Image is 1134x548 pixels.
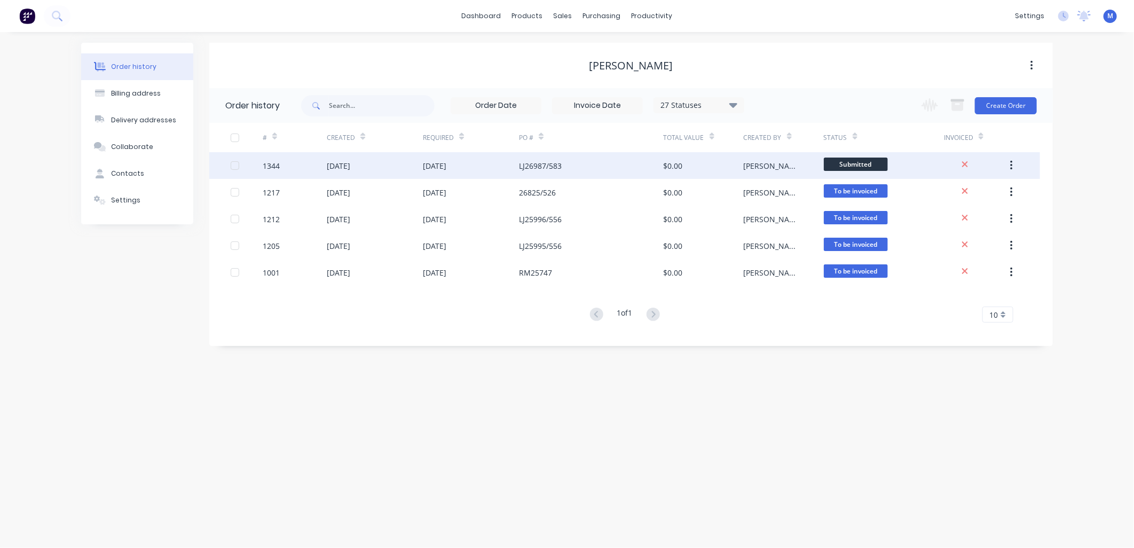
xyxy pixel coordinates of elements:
input: Invoice Date [553,98,642,114]
div: [DATE] [327,240,350,252]
div: [PERSON_NAME] [744,214,802,225]
div: [DATE] [423,160,446,171]
div: settings [1010,8,1050,24]
div: Created [327,123,423,152]
div: Required [423,123,519,152]
button: Contacts [81,160,193,187]
div: [DATE] [327,187,350,198]
div: [PERSON_NAME] [744,187,802,198]
div: Settings [111,195,140,205]
div: Delivery addresses [111,115,176,125]
div: $0.00 [664,214,683,225]
div: Total Value [664,123,744,152]
div: [PERSON_NAME] [744,240,802,252]
div: LJ25995/556 [519,240,562,252]
div: LJ25996/556 [519,214,562,225]
div: 27 Statuses [654,99,744,111]
div: $0.00 [664,240,683,252]
div: products [507,8,548,24]
img: Factory [19,8,35,24]
div: Invoiced [944,133,973,143]
button: Collaborate [81,134,193,160]
div: 1344 [263,160,280,171]
div: 1001 [263,267,280,278]
div: productivity [626,8,678,24]
div: # [263,123,327,152]
div: $0.00 [664,187,683,198]
div: [DATE] [423,214,446,225]
div: Required [423,133,454,143]
button: Billing address [81,80,193,107]
div: PO # [519,133,533,143]
div: 1 of 1 [617,307,633,323]
span: To be invoiced [824,238,888,251]
span: M [1107,11,1113,21]
div: purchasing [578,8,626,24]
div: [PERSON_NAME] [744,267,802,278]
span: To be invoiced [824,211,888,224]
div: [DATE] [327,267,350,278]
div: $0.00 [664,160,683,171]
button: Create Order [975,97,1037,114]
button: Order history [81,53,193,80]
div: Collaborate [111,142,153,152]
div: Status [824,123,944,152]
div: 1212 [263,214,280,225]
span: Submitted [824,158,888,171]
div: Total Value [664,133,704,143]
div: sales [548,8,578,24]
button: Delivery addresses [81,107,193,134]
div: Order history [111,62,156,72]
input: Search... [329,95,435,116]
div: [DATE] [423,267,446,278]
div: 26825/526 [519,187,556,198]
div: Billing address [111,89,161,98]
div: Created By [744,123,824,152]
div: Created By [744,133,782,143]
div: [PERSON_NAME] [744,160,802,171]
div: [PERSON_NAME] [589,59,673,72]
div: $0.00 [664,267,683,278]
button: Settings [81,187,193,214]
div: 1217 [263,187,280,198]
input: Order Date [451,98,541,114]
div: [DATE] [327,214,350,225]
div: PO # [519,123,663,152]
div: LJ26987/583 [519,160,562,171]
a: dashboard [456,8,507,24]
span: 10 [989,309,998,320]
div: # [263,133,267,143]
div: RM25747 [519,267,552,278]
div: Invoiced [944,123,1008,152]
div: Created [327,133,355,143]
div: Status [824,133,847,143]
div: [DATE] [423,187,446,198]
div: [DATE] [423,240,446,252]
span: To be invoiced [824,184,888,198]
div: Order history [225,99,280,112]
div: Contacts [111,169,144,178]
div: 1205 [263,240,280,252]
div: [DATE] [327,160,350,171]
span: To be invoiced [824,264,888,278]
